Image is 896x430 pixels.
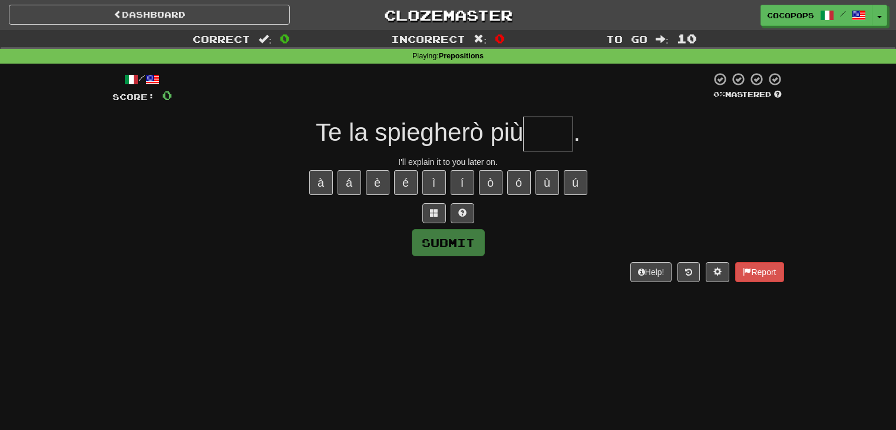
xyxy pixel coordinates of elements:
button: Switch sentence to multiple choice alt+p [422,203,446,223]
span: / [840,9,846,18]
span: 10 [677,31,697,45]
button: é [394,170,418,195]
button: ó [507,170,531,195]
span: : [474,34,487,44]
button: ò [479,170,502,195]
span: Te la spiegherò più [316,118,524,146]
span: cocopops [767,10,814,21]
span: : [656,34,669,44]
div: / [113,72,172,87]
span: . [573,118,580,146]
a: Dashboard [9,5,290,25]
a: Clozemaster [308,5,588,25]
button: à [309,170,333,195]
span: : [259,34,272,44]
span: 0 [280,31,290,45]
span: 0 [495,31,505,45]
span: Score: [113,92,155,102]
span: 0 % [713,90,725,99]
div: Mastered [711,90,784,100]
button: ù [535,170,559,195]
button: Report [735,262,783,282]
button: ú [564,170,587,195]
button: Single letter hint - you only get 1 per sentence and score half the points! alt+h [451,203,474,223]
div: I'll explain it to you later on. [113,156,784,168]
button: è [366,170,389,195]
span: 0 [162,88,172,102]
button: á [338,170,361,195]
button: ì [422,170,446,195]
button: Submit [412,229,485,256]
button: Help! [630,262,672,282]
span: Incorrect [391,33,465,45]
button: Round history (alt+y) [677,262,700,282]
strong: Prepositions [439,52,484,60]
span: To go [606,33,647,45]
span: Correct [193,33,250,45]
a: cocopops / [761,5,872,26]
button: í [451,170,474,195]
